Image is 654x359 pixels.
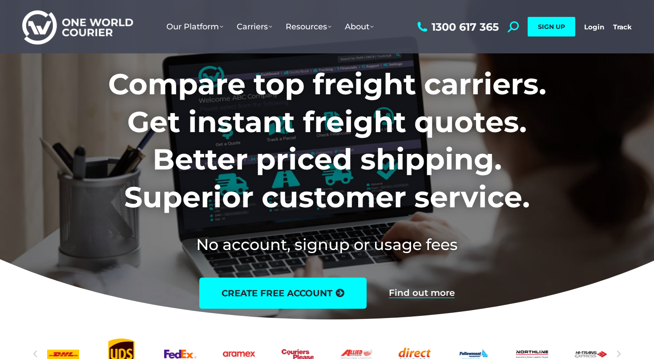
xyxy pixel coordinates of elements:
h2: No account, signup or usage fees [49,234,605,255]
span: Our Platform [166,22,223,32]
a: Our Platform [160,13,230,40]
a: Track [613,23,632,31]
a: About [338,13,380,40]
span: Resources [286,22,331,32]
h1: Compare top freight carriers. Get instant freight quotes. Better priced shipping. Superior custom... [49,65,605,216]
span: Carriers [237,22,272,32]
a: create free account [199,278,367,309]
a: Find out more [389,288,455,298]
a: Carriers [230,13,279,40]
span: About [345,22,374,32]
a: 1300 617 365 [415,21,499,32]
a: SIGN UP [528,17,575,36]
a: Login [584,23,604,31]
img: One World Courier [22,9,133,45]
span: SIGN UP [538,23,565,31]
a: Resources [279,13,338,40]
